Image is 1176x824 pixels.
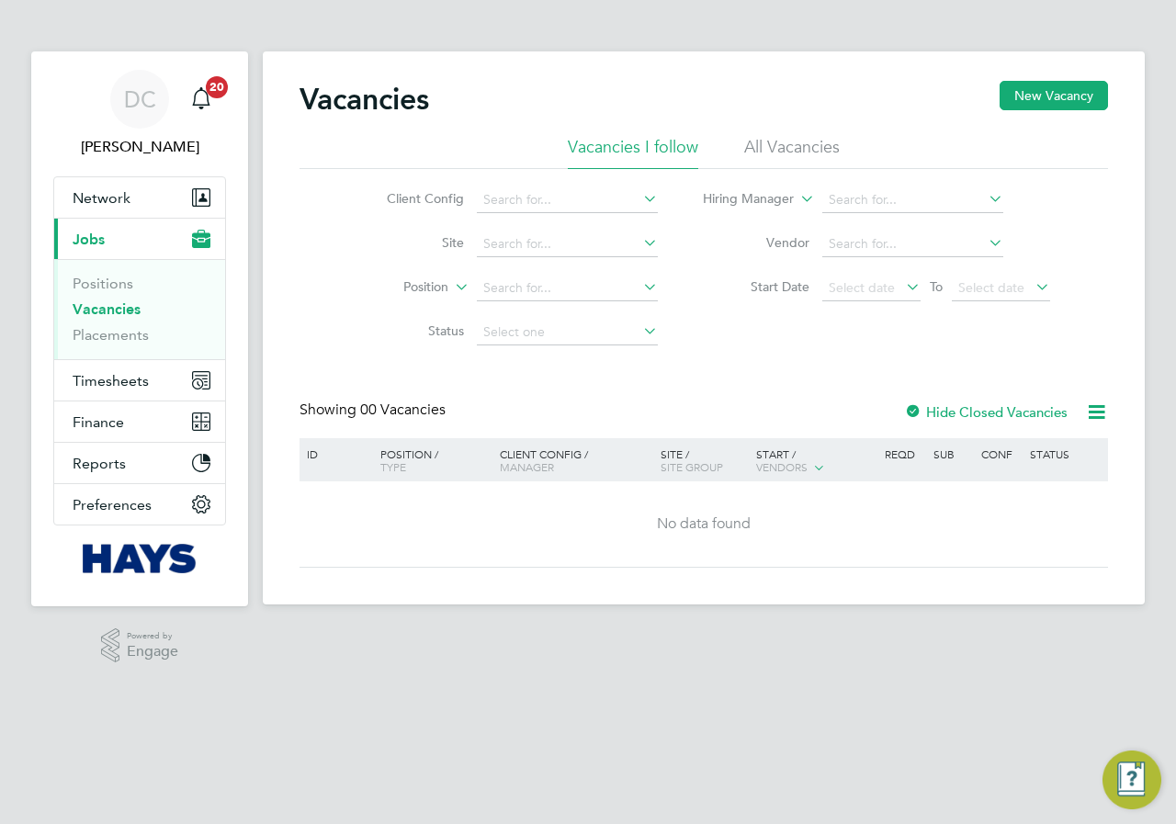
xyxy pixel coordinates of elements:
[661,459,723,474] span: Site Group
[1000,81,1108,110] button: New Vacancy
[206,76,228,98] span: 20
[380,459,406,474] span: Type
[53,70,226,158] a: DC[PERSON_NAME]
[688,190,794,209] label: Hiring Manager
[183,70,220,129] a: 20
[704,278,809,295] label: Start Date
[31,51,248,606] nav: Main navigation
[127,644,178,660] span: Engage
[73,496,152,514] span: Preferences
[300,81,429,118] h2: Vacancies
[495,438,656,482] div: Client Config /
[300,401,449,420] div: Showing
[477,187,658,213] input: Search for...
[958,279,1024,296] span: Select date
[54,443,225,483] button: Reports
[54,219,225,259] button: Jobs
[924,275,948,299] span: To
[343,278,448,297] label: Position
[756,459,808,474] span: Vendors
[73,189,130,207] span: Network
[53,544,226,573] a: Go to home page
[477,231,658,257] input: Search for...
[53,136,226,158] span: Danielle Croombs
[54,177,225,218] button: Network
[101,628,179,663] a: Powered byEngage
[54,259,225,359] div: Jobs
[124,87,156,111] span: DC
[358,190,464,207] label: Client Config
[54,360,225,401] button: Timesheets
[54,484,225,525] button: Preferences
[568,136,698,169] li: Vacancies I follow
[83,544,198,573] img: hays-logo-retina.png
[127,628,178,644] span: Powered by
[1102,751,1161,809] button: Engage Resource Center
[822,231,1003,257] input: Search for...
[704,234,809,251] label: Vendor
[360,401,446,419] span: 00 Vacancies
[656,438,752,482] div: Site /
[358,234,464,251] label: Site
[752,438,880,484] div: Start /
[358,322,464,339] label: Status
[73,300,141,318] a: Vacancies
[73,326,149,344] a: Placements
[904,403,1068,421] label: Hide Closed Vacancies
[880,438,928,469] div: Reqd
[73,413,124,431] span: Finance
[477,320,658,345] input: Select one
[367,438,495,482] div: Position /
[73,231,105,248] span: Jobs
[73,455,126,472] span: Reports
[822,187,1003,213] input: Search for...
[54,401,225,442] button: Finance
[302,514,1105,534] div: No data found
[302,438,367,469] div: ID
[1025,438,1105,469] div: Status
[73,372,149,389] span: Timesheets
[744,136,840,169] li: All Vacancies
[477,276,658,301] input: Search for...
[977,438,1024,469] div: Conf
[829,279,895,296] span: Select date
[500,459,554,474] span: Manager
[929,438,977,469] div: Sub
[73,275,133,292] a: Positions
